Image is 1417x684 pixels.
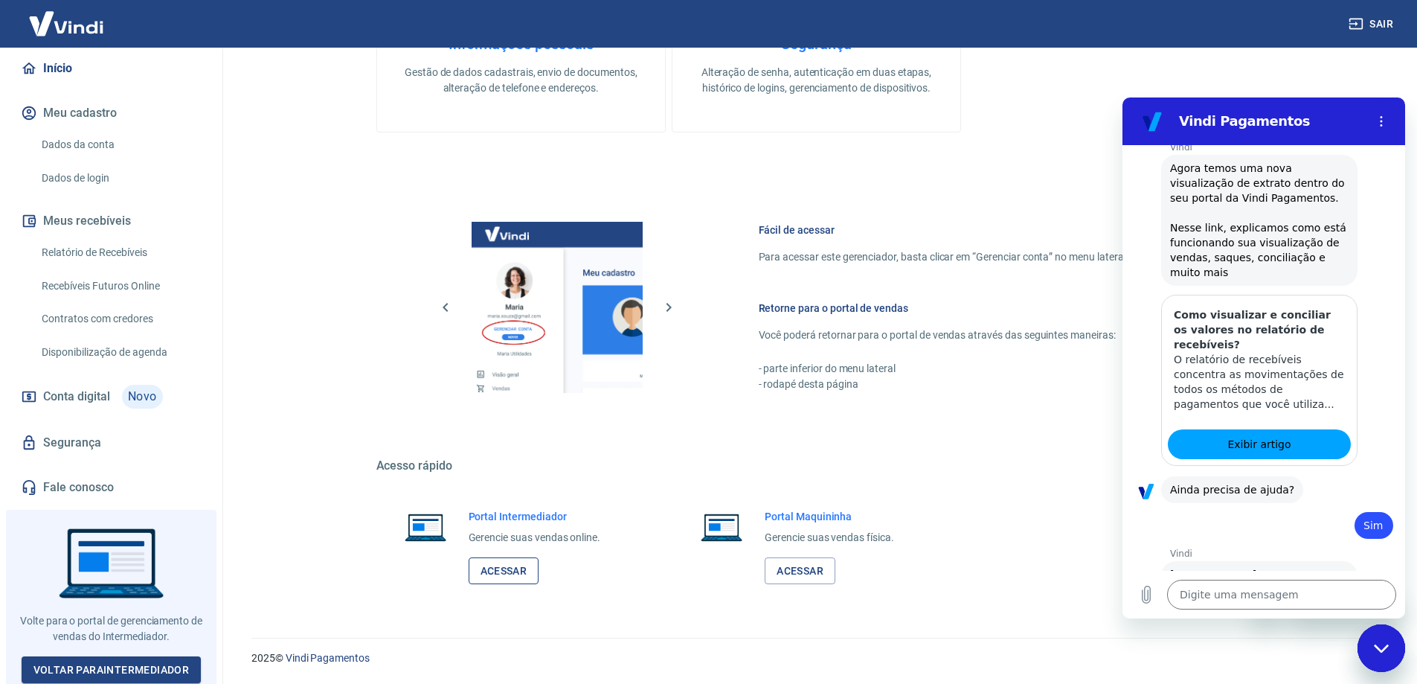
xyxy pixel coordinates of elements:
a: Disponibilização de agenda [36,337,205,368]
h6: Retorne para o portal de vendas [759,301,1221,316]
a: Conta digitalNovo [18,379,205,415]
a: Relatório de Recebíveis [36,237,205,268]
p: - rodapé desta página [759,377,1221,392]
p: Gerencie suas vendas online. [469,530,601,546]
a: Dados de login [36,163,205,194]
h6: Fácil de acessar [759,223,1221,237]
a: Recebíveis Futuros Online [36,271,205,301]
img: Vindi [18,1,115,46]
button: Meu cadastro [18,97,205,130]
span: Conta digital [43,386,110,407]
a: Início [18,52,205,85]
p: Gestão de dados cadastrais, envio de documentos, alteração de telefone e endereços. [401,65,641,96]
p: Gerencie suas vendas física. [765,530,894,546]
p: 2025 © [251,651,1381,666]
img: Imagem de um notebook aberto [690,509,753,545]
iframe: Janela de mensagens [1122,98,1405,619]
button: Meus recebíveis [18,205,205,237]
h6: Portal Intermediador [469,509,601,524]
p: Você poderá retornar para o portal de vendas através das seguintes maneiras: [759,327,1221,343]
a: Contratos com credores [36,304,205,334]
span: Novo [122,385,163,409]
a: Acessar [469,557,539,585]
h5: Acesso rápido [376,458,1257,473]
p: Alteração de senha, autenticação em duas etapas, histórico de logins, gerenciamento de dispositivos. [696,65,936,96]
img: Imagem de um notebook aberto [394,509,457,545]
a: Dados da conta [36,130,205,160]
span: [PERSON_NAME], [PERSON_NAME]! Qual a sua dúvida? 🤔 [48,471,163,528]
h6: Portal Maquininha [765,509,894,524]
a: Segurança [18,426,205,459]
p: Para acessar este gerenciador, basta clicar em “Gerenciar conta” no menu lateral do portal de ven... [759,249,1221,265]
img: Imagem da dashboard mostrando o botão de gerenciar conta na sidebar no lado esquerdo [472,222,643,393]
a: Fale conosco [18,471,205,504]
span: Olá! Precisa de ajuda? [9,10,125,22]
a: Vindi Pagamentos [286,652,370,664]
button: Sair [1346,10,1399,38]
iframe: Botão para abrir a janela de mensagens, conversa em andamento [1357,624,1405,672]
button: Carregar arquivo [9,482,39,512]
p: - parte inferior do menu lateral [759,361,1221,377]
iframe: Mensagem da empresa [1287,586,1405,619]
a: Acessar [765,557,835,585]
a: Voltar paraIntermediador [22,656,202,684]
